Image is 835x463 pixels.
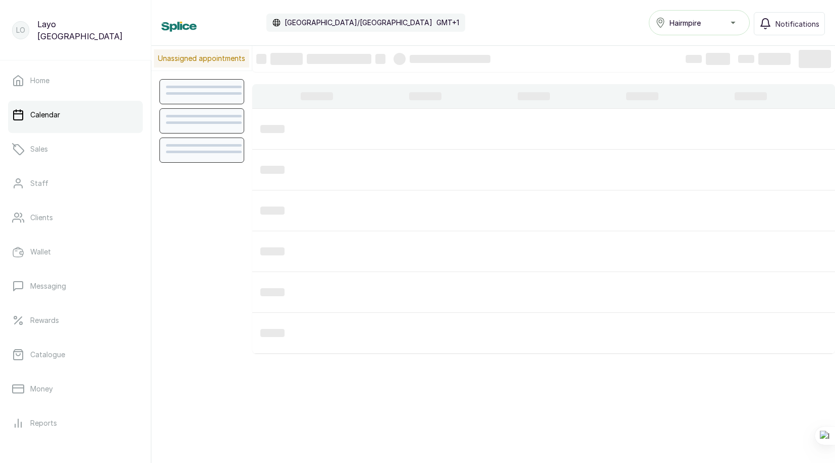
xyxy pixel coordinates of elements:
[30,418,57,428] p: Reports
[8,375,143,403] a: Money
[8,306,143,335] a: Rewards
[30,350,65,360] p: Catalogue
[285,18,432,28] p: [GEOGRAPHIC_DATA]/[GEOGRAPHIC_DATA]
[37,18,139,42] p: Layo [GEOGRAPHIC_DATA]
[8,169,143,197] a: Staff
[436,18,459,28] p: GMT+1
[8,409,143,437] a: Reports
[670,18,701,28] span: Hairmpire
[649,10,750,35] button: Hairmpire
[30,281,66,291] p: Messaging
[30,144,48,154] p: Sales
[754,12,825,35] button: Notifications
[154,49,249,68] p: Unassigned appointments
[30,110,60,120] p: Calendar
[8,101,143,129] a: Calendar
[8,204,143,232] a: Clients
[30,384,53,394] p: Money
[8,272,143,300] a: Messaging
[30,178,48,188] p: Staff
[775,19,819,29] span: Notifications
[30,76,49,86] p: Home
[30,213,53,223] p: Clients
[16,25,25,35] p: LO
[8,238,143,266] a: Wallet
[8,341,143,369] a: Catalogue
[8,135,143,163] a: Sales
[8,67,143,95] a: Home
[30,315,59,325] p: Rewards
[30,247,51,257] p: Wallet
